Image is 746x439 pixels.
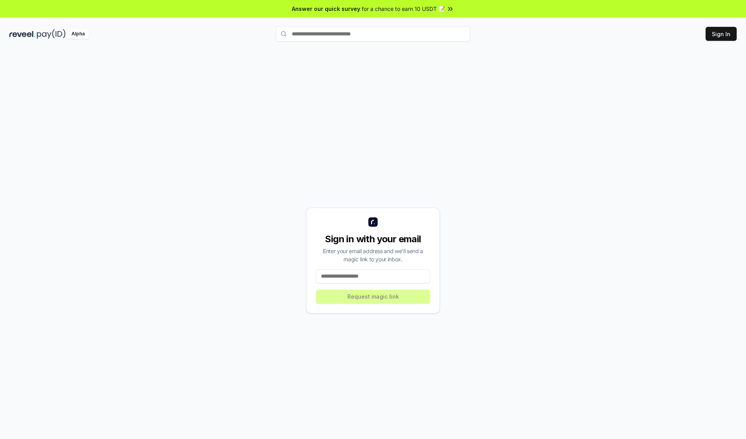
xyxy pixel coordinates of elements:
div: Sign in with your email [316,233,430,245]
span: Answer our quick survey [292,5,360,13]
span: for a chance to earn 10 USDT 📝 [362,5,445,13]
img: logo_small [368,217,378,227]
button: Sign In [706,27,737,41]
div: Enter your email address and we’ll send a magic link to your inbox. [316,247,430,263]
img: pay_id [37,29,66,39]
img: reveel_dark [9,29,35,39]
div: Alpha [67,29,89,39]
